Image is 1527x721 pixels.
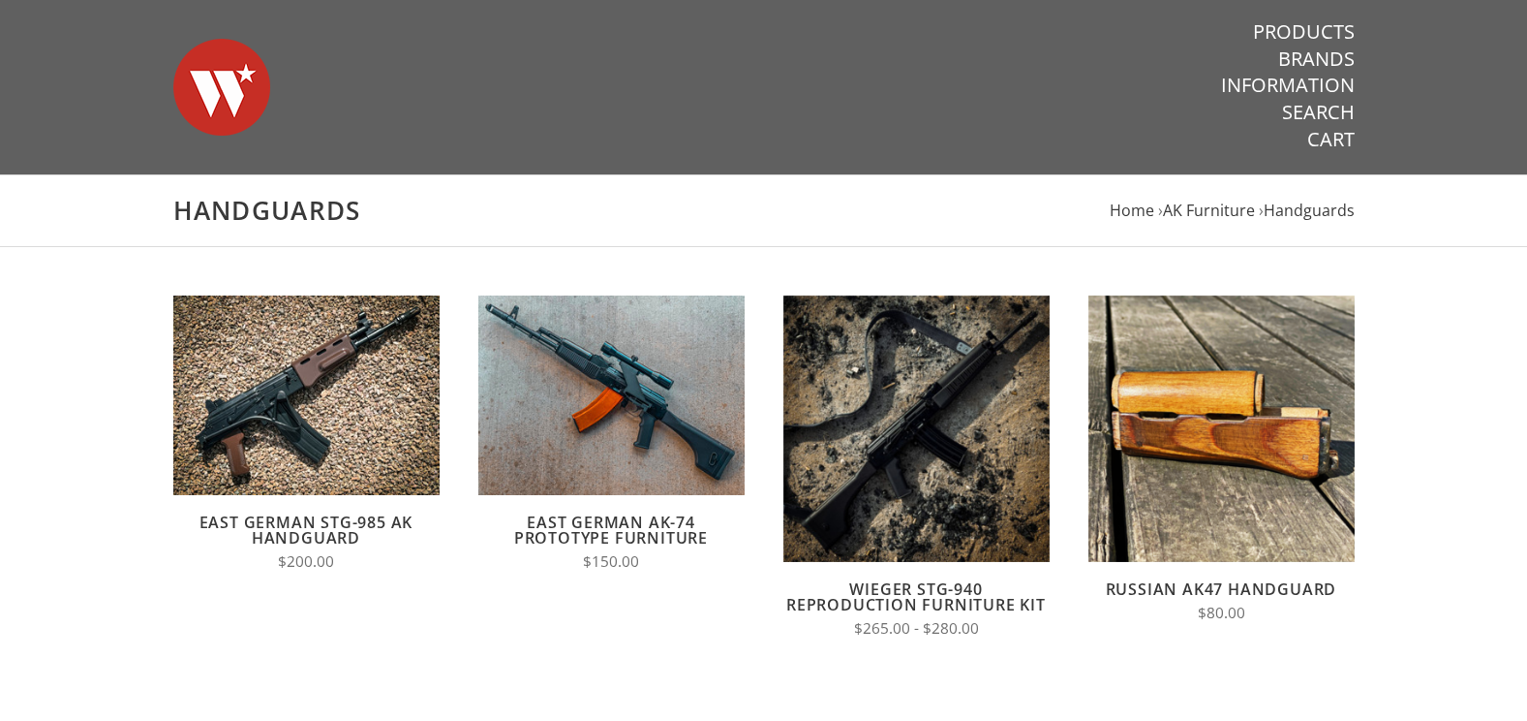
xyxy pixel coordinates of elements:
[478,296,745,495] img: East German AK-74 Prototype Furniture
[173,195,1355,227] h1: Handguards
[1198,603,1245,623] span: $80.00
[786,579,1046,615] a: Wieger STG-940 Reproduction Furniture Kit
[783,296,1050,562] img: Wieger STG-940 Reproduction Furniture Kit
[1158,198,1255,224] li: ›
[583,551,639,572] span: $150.00
[1307,127,1355,152] a: Cart
[278,551,334,572] span: $200.00
[173,19,270,155] img: Warsaw Wood Co.
[1106,579,1337,600] a: Russian AK47 Handguard
[199,512,413,549] a: East German STG-985 AK Handguard
[1282,100,1355,125] a: Search
[514,512,708,549] a: East German AK-74 Prototype Furniture
[1264,200,1355,221] a: Handguards
[1088,296,1355,562] img: Russian AK47 Handguard
[173,296,440,495] img: East German STG-985 AK Handguard
[1253,19,1355,45] a: Products
[1259,198,1355,224] li: ›
[1163,200,1255,221] a: AK Furniture
[1278,47,1355,72] a: Brands
[1110,200,1154,221] a: Home
[854,618,979,639] span: $265.00 - $280.00
[1221,73,1355,98] a: Information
